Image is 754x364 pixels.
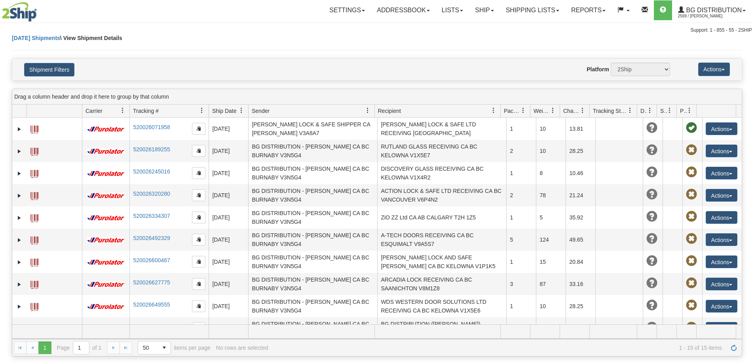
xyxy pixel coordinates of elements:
[15,192,23,200] a: Expand
[85,282,126,288] img: 11 - Purolator
[646,211,657,222] span: Unknown
[686,167,697,178] span: Pickup Not Assigned
[500,0,565,20] a: Shipping lists
[209,162,248,184] td: [DATE]
[209,184,248,206] td: [DATE]
[536,206,566,229] td: 5
[85,215,126,221] img: 11 - Purolator
[216,345,268,351] div: No rows are selected
[706,189,737,202] button: Actions
[536,251,566,273] td: 15
[536,295,566,317] td: 10
[248,295,377,317] td: BG DISTRIBUTION - [PERSON_NAME] CA BC BURNABY V3N5G4
[85,304,126,310] img: 11 - Purolator
[133,213,170,219] a: 520026334307
[30,299,38,312] a: Label
[378,107,401,115] span: Recipient
[12,89,742,105] div: grid grouping header
[686,145,697,156] span: Pickup Not Assigned
[192,145,205,157] button: Copy to clipboard
[209,251,248,273] td: [DATE]
[192,189,205,201] button: Copy to clipboard
[30,166,38,179] a: Label
[566,251,595,273] td: 20.84
[672,0,752,20] a: BG Distribution 2569 / [PERSON_NAME]
[646,322,657,333] span: Unknown
[209,317,248,339] td: [DATE]
[593,107,627,115] span: Tracking Status
[192,123,205,135] button: Copy to clipboard
[133,124,170,130] a: 520026071958
[706,167,737,179] button: Actions
[138,341,211,354] span: items per page
[706,300,737,313] button: Actions
[57,341,102,354] span: Page of 1
[133,301,170,308] a: 520026649555
[686,122,697,133] span: Pickup Successfully created
[706,322,737,335] button: Actions
[209,295,248,317] td: [DATE]
[192,278,205,290] button: Copy to clipboard
[706,145,737,157] button: Actions
[536,184,566,206] td: 78
[85,193,126,199] img: 11 - Purolator
[686,322,697,333] span: Pickup Not Assigned
[158,341,171,354] span: select
[377,229,506,251] td: A-TECH DOORS RECEIVING CA BC ESQUIMALT V9A5S7
[686,255,697,267] span: Pickup Not Assigned
[623,104,637,117] a: Tracking Status filter column settings
[24,63,74,76] button: Shipment Filters
[248,273,377,295] td: BG DISTRIBUTION - [PERSON_NAME] CA BC BURNABY V3N5G4
[138,341,171,354] span: Page sizes drop down
[30,144,38,157] a: Label
[517,104,530,117] a: Packages filter column settings
[209,273,248,295] td: [DATE]
[15,214,23,222] a: Expand
[706,278,737,290] button: Actions
[536,317,566,339] td: 25
[678,12,737,20] span: 2569 / [PERSON_NAME]
[133,168,170,175] a: 520026245016
[209,229,248,251] td: [DATE]
[252,107,270,115] span: Sender
[566,162,595,184] td: 10.46
[377,184,506,206] td: ACTION LOCK & SAFE LTD RECEIVING CA BC VANCOUVER V6P4N2
[566,295,595,317] td: 28.25
[566,140,595,162] td: 28.25
[133,279,170,286] a: 520026627775
[506,140,536,162] td: 2
[195,104,209,117] a: Tracking # filter column settings
[248,229,377,251] td: BG DISTRIBUTION - [PERSON_NAME] CA BC BURNABY V3N5G4
[646,167,657,178] span: Unknown
[566,184,595,206] td: 21.24
[686,300,697,311] span: Pickup Not Assigned
[30,211,38,223] a: Label
[2,2,37,22] img: logo2569.jpg
[506,229,536,251] td: 5
[536,273,566,295] td: 87
[646,122,657,133] span: Unknown
[506,317,536,339] td: 1
[566,118,595,140] td: 13.81
[377,295,506,317] td: WDS WESTERN DOOR SOLUTIONS LTD RECEIVING CA BC KELOWNA V1X5E6
[686,278,697,289] span: Pickup Not Assigned
[506,206,536,229] td: 1
[209,140,248,162] td: [DATE]
[646,300,657,311] span: Unknown
[248,317,377,339] td: BG DISTRIBUTION - [PERSON_NAME] CA BC BURNABY V3N5G4
[646,278,657,289] span: Unknown
[85,149,126,154] img: 11 - Purolator
[60,35,122,41] span: \ View Shipment Details
[646,233,657,244] span: Unknown
[377,206,506,229] td: ZiO ZZ Ltd CA AB CALGARY T2H 1Z5
[248,206,377,229] td: BG DISTRIBUTION - [PERSON_NAME] CA BC BURNABY V3N5G4
[706,122,737,135] button: Actions
[85,107,103,115] span: Carrier
[566,229,595,251] td: 49.65
[361,104,374,117] a: Sender filter column settings
[683,104,696,117] a: Pickup Status filter column settings
[192,212,205,223] button: Copy to clipboard
[646,255,657,267] span: Unknown
[536,229,566,251] td: 124
[85,259,126,265] img: 11 - Purolator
